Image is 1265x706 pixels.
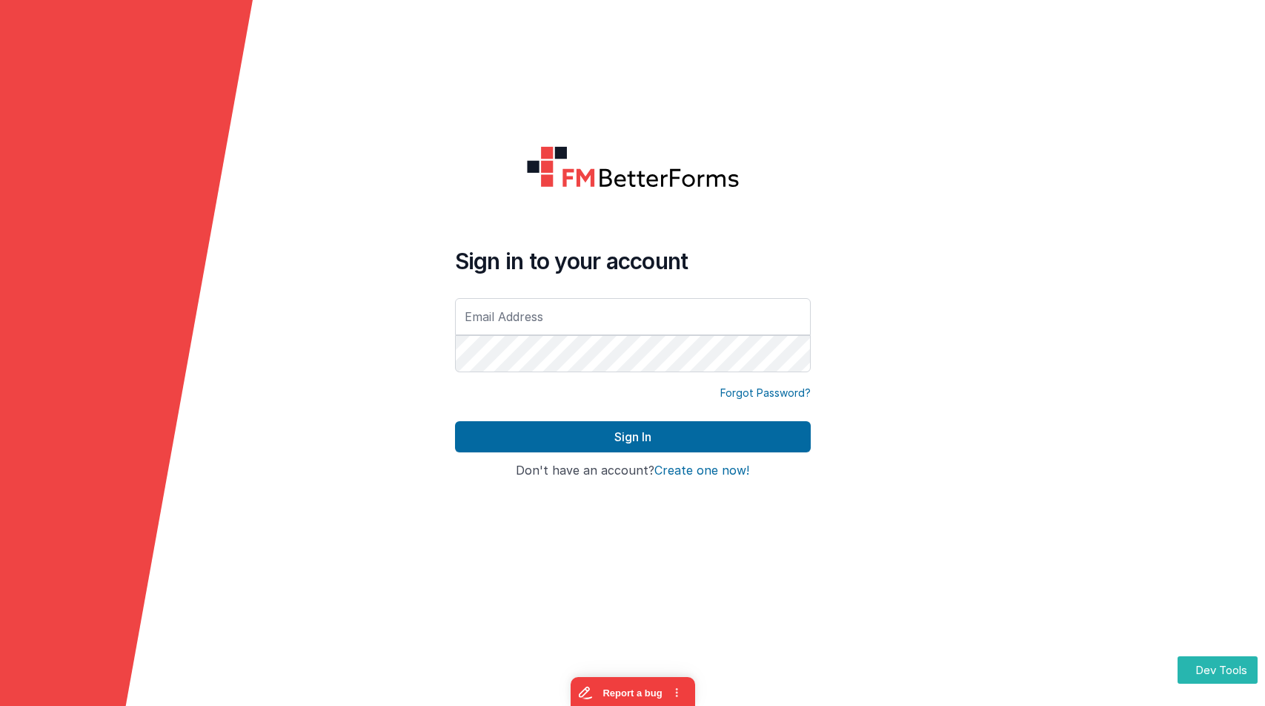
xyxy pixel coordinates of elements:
button: Dev Tools [1178,656,1258,684]
h4: Don't have an account? [455,464,811,478]
button: Sign In [455,421,811,452]
a: Forgot Password? [720,386,811,400]
h4: Sign in to your account [455,248,811,274]
input: Email Address [455,298,811,335]
button: Create one now! [654,464,749,478]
